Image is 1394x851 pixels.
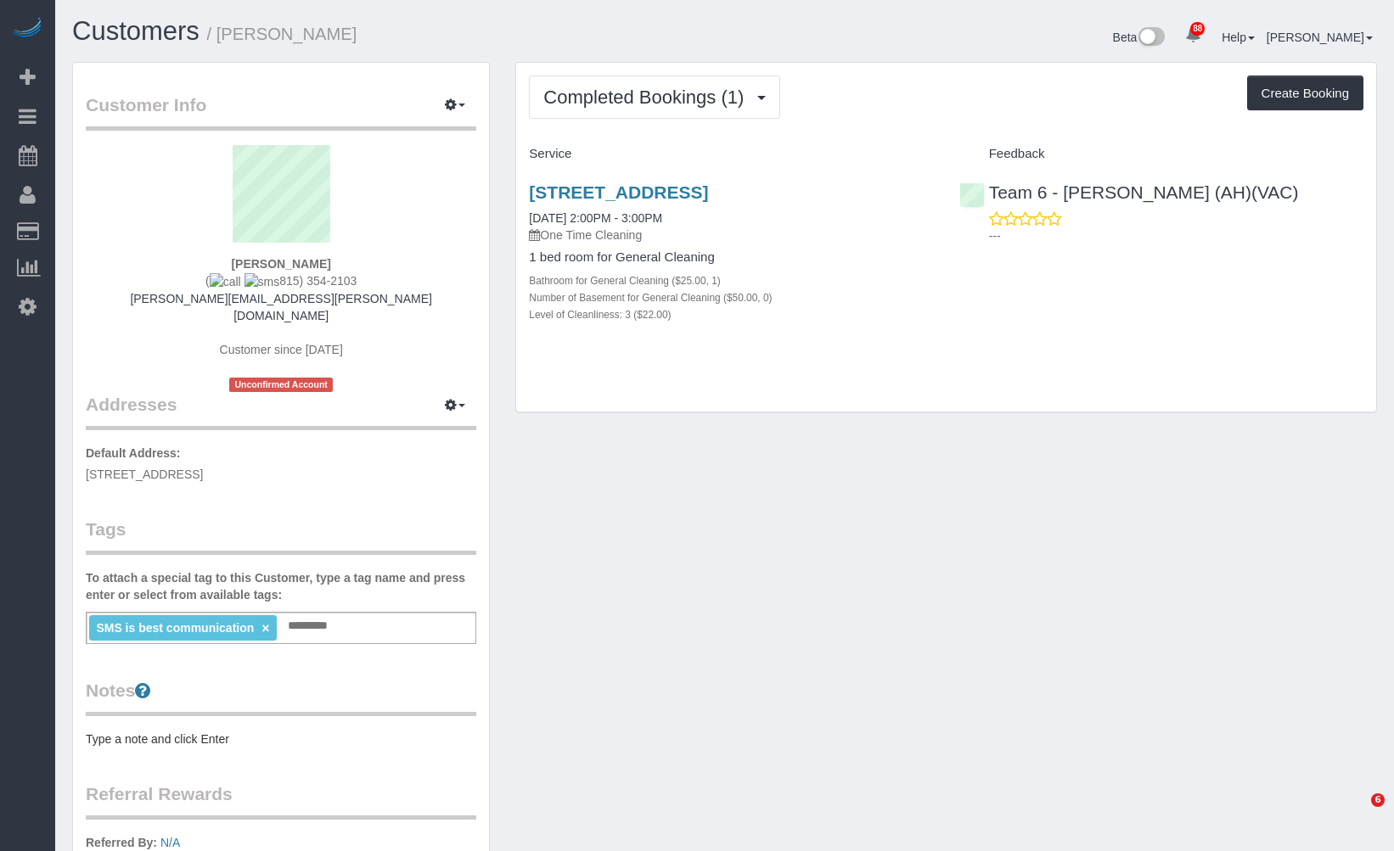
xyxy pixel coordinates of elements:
legend: Customer Info [86,92,476,131]
a: [PERSON_NAME][EMAIL_ADDRESS][PERSON_NAME][DOMAIN_NAME] [130,292,432,322]
h4: 1 bed room for General Cleaning [529,250,933,265]
legend: Referral Rewards [86,781,476,820]
a: Team 6 - [PERSON_NAME] (AH)(VAC) [959,182,1299,202]
a: Help [1222,31,1255,44]
small: Bathroom for General Cleaning ($25.00, 1) [529,275,720,287]
a: Beta [1113,31,1166,44]
a: × [261,621,269,635]
span: ( 815) 354-2103 [205,274,357,288]
small: Level of Cleanliness: 3 ($22.00) [529,309,671,321]
a: [STREET_ADDRESS] [529,182,708,202]
button: Create Booking [1247,76,1363,111]
img: sms [245,273,280,290]
a: [DATE] 2:00PM - 3:00PM [529,211,662,225]
label: Referred By: [86,834,157,851]
p: --- [989,227,1363,244]
label: Default Address: [86,445,181,462]
h4: Service [529,147,933,161]
p: One Time Cleaning [529,227,933,244]
h4: Feedback [959,147,1363,161]
span: [STREET_ADDRESS] [86,467,203,481]
label: To attach a special tag to this Customer, type a tag name and press enter or select from availabl... [86,569,476,603]
span: SMS is best communication [96,621,254,635]
legend: Tags [86,517,476,555]
span: 88 [1190,22,1205,36]
span: 6 [1371,793,1385,807]
span: Customer since [DATE] [220,343,343,356]
legend: Notes [86,678,476,716]
button: Completed Bookings (1) [529,76,780,119]
img: call [210,273,241,290]
a: Customers [72,16,200,46]
img: Automaid Logo [10,17,44,41]
a: N/A [160,836,180,849]
small: Number of Basement for General Cleaning ($50.00, 0) [529,292,772,304]
img: New interface [1137,27,1165,49]
a: 88 [1177,17,1210,54]
strong: [PERSON_NAME] [231,257,330,271]
iframe: Intercom live chat [1336,793,1377,834]
small: / [PERSON_NAME] [207,25,357,43]
span: Completed Bookings (1) [543,87,752,108]
pre: Type a note and click Enter [86,731,476,747]
span: Unconfirmed Account [229,378,333,392]
a: [PERSON_NAME] [1267,31,1373,44]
